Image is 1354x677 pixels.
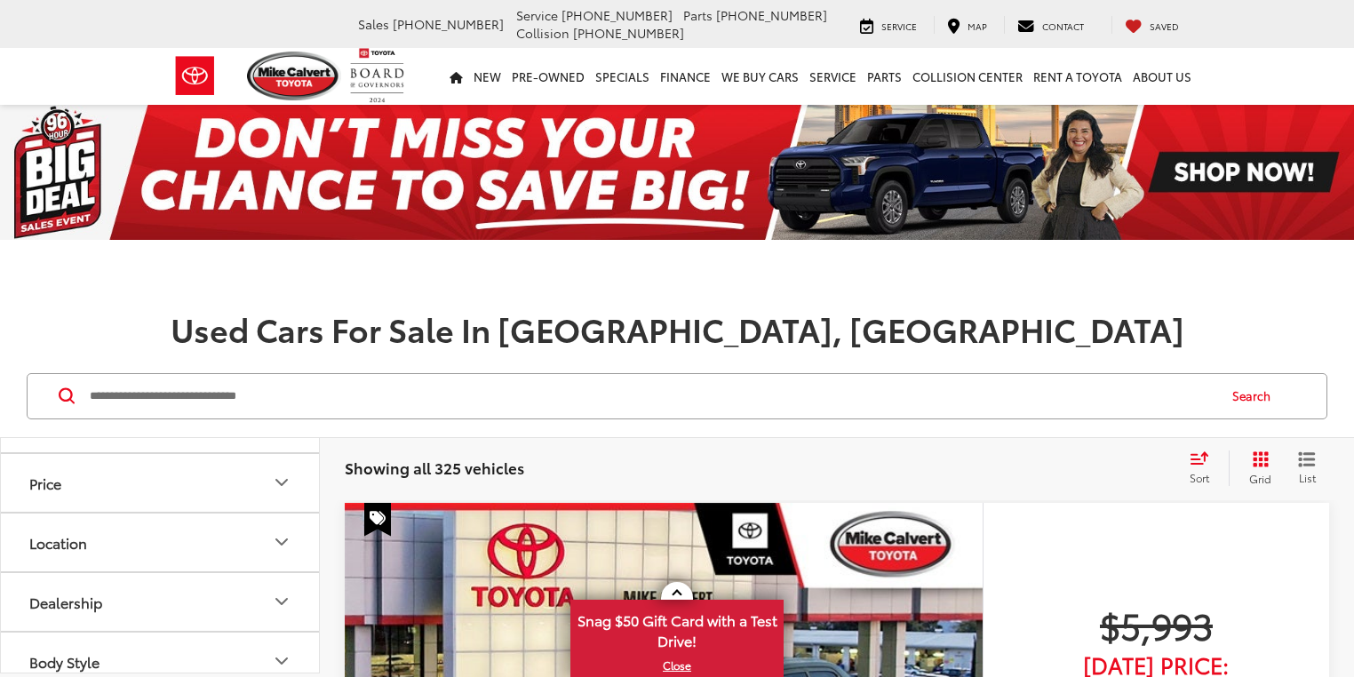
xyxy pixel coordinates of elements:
div: Location [271,531,292,553]
a: Collision Center [907,48,1028,105]
span: $5,993 [1015,602,1298,647]
span: Service [881,20,917,33]
div: Body Style [29,653,100,670]
a: About Us [1127,48,1197,105]
span: Parts [683,6,713,24]
span: Sort [1190,470,1209,485]
a: Service [847,16,930,34]
button: DealershipDealership [1,573,321,631]
a: Parts [862,48,907,105]
button: Grid View [1229,450,1285,486]
a: WE BUY CARS [716,48,804,105]
span: Map [968,20,987,33]
div: Dealership [271,591,292,612]
img: Toyota [162,47,228,105]
span: List [1298,470,1316,485]
span: [PHONE_NUMBER] [393,15,504,33]
a: Pre-Owned [506,48,590,105]
span: Saved [1150,20,1179,33]
input: Search by Make, Model, or Keyword [88,375,1215,418]
button: LocationLocation [1,514,321,571]
span: Grid [1249,471,1271,486]
a: Service [804,48,862,105]
span: Service [516,6,558,24]
span: Snag $50 Gift Card with a Test Drive! [572,601,782,656]
button: Search [1215,374,1296,418]
a: Specials [590,48,655,105]
img: Mike Calvert Toyota [247,52,341,100]
a: My Saved Vehicles [1111,16,1192,34]
button: PricePrice [1,454,321,512]
span: [PHONE_NUMBER] [573,24,684,42]
div: Body Style [271,650,292,672]
div: Price [29,474,61,491]
div: Location [29,534,87,551]
div: Price [271,472,292,493]
span: Collision [516,24,569,42]
a: Finance [655,48,716,105]
span: Sales [358,15,389,33]
a: Map [934,16,1000,34]
span: [PHONE_NUMBER] [562,6,673,24]
button: Select sort value [1181,450,1229,486]
button: List View [1285,450,1329,486]
a: Contact [1004,16,1097,34]
span: [DATE] Price: [1015,656,1298,673]
span: Special [364,503,391,537]
a: Rent a Toyota [1028,48,1127,105]
div: Dealership [29,593,102,610]
a: New [468,48,506,105]
a: Home [444,48,468,105]
span: Showing all 325 vehicles [345,457,524,478]
span: Contact [1042,20,1084,33]
span: [PHONE_NUMBER] [716,6,827,24]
